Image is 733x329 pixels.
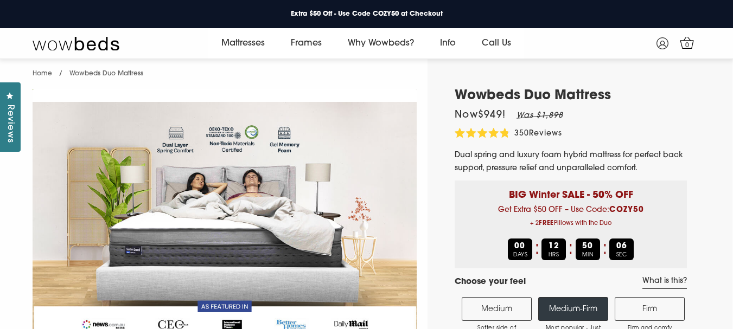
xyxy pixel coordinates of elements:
nav: breadcrumbs [33,56,143,83]
label: Firm [615,297,685,321]
a: Frames [278,28,335,59]
b: 00 [514,242,525,250]
span: Now $949 ! [455,111,506,120]
span: / [59,70,62,77]
a: Mattresses [208,28,278,59]
h1: Wowbeds Duo Mattress [455,88,687,104]
div: MIN [576,238,600,260]
em: Was $1,898 [517,112,563,120]
label: Medium [462,297,532,321]
a: What is this? [642,276,687,289]
label: Medium-Firm [538,297,608,321]
b: 12 [549,242,559,250]
a: Extra $50 Off - Use Code COZY50 at Checkout [282,7,451,21]
div: HRS [541,238,566,260]
div: SEC [609,238,634,260]
span: 350 [514,130,529,138]
b: FREE [539,221,554,227]
div: DAYS [508,238,532,260]
span: Dual spring and luxury foam hybrid mattress for perfect back support, pressure relief and unparal... [455,151,683,172]
span: Reviews [529,130,562,138]
div: 350Reviews [455,128,562,140]
p: BIG Winter SALE - 50% OFF [463,180,679,203]
span: Wowbeds Duo Mattress [69,70,143,77]
h4: Choose your feel [455,276,526,289]
a: 0 [678,33,697,52]
b: 50 [582,242,593,250]
a: Call Us [469,28,524,59]
span: 0 [682,40,693,51]
a: Why Wowbeds? [335,28,427,59]
a: Home [33,70,52,77]
span: Reviews [3,105,17,143]
span: Get Extra $50 OFF – Use Code: [463,206,679,230]
a: Info [427,28,469,59]
span: + 2 Pillows with the Duo [463,217,679,230]
img: Wow Beds Logo [33,36,119,51]
b: COZY50 [609,206,644,214]
b: 06 [616,242,627,250]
